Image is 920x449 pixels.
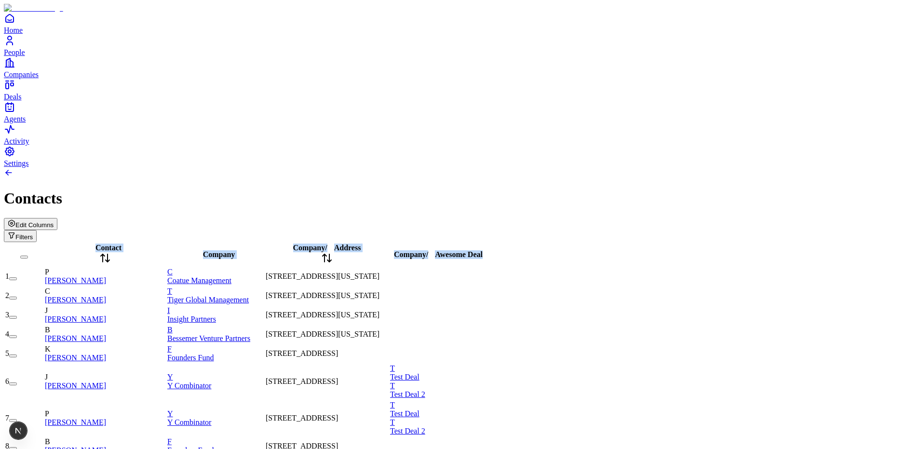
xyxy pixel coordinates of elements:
[167,276,231,285] span: Coatue Management
[390,401,487,409] div: T
[5,311,9,319] span: 3
[167,287,264,296] div: T
[45,381,106,390] a: [PERSON_NAME]
[45,276,106,285] a: [PERSON_NAME]
[5,291,9,299] span: 2
[4,101,916,123] a: Agents
[4,123,916,145] a: Activity
[167,373,264,381] div: Y
[167,315,216,323] span: Insight Partners
[45,418,106,426] a: [PERSON_NAME]
[167,326,264,334] div: B
[266,272,379,280] span: [STREET_ADDRESS][US_STATE]
[5,414,9,422] span: 7
[45,437,165,446] div: B
[390,373,419,381] span: Test Deal
[4,190,916,207] h1: Contacts
[390,418,487,427] div: T
[4,146,916,167] a: Settings
[4,218,57,230] button: Edit Columns
[4,57,916,79] a: Companies
[4,230,916,242] div: Open natural language filter
[293,244,325,252] span: Company
[167,418,211,426] span: Y Combinator
[45,373,165,381] div: J
[4,70,39,79] span: Companies
[266,349,338,357] span: [STREET_ADDRESS]
[167,326,264,342] a: BBessemer Venture Partners
[45,296,106,304] a: [PERSON_NAME]
[435,250,483,259] span: Awesome Deal
[45,326,165,334] div: B
[4,13,916,34] a: Home
[95,244,122,252] span: Contact
[45,287,165,296] div: C
[266,311,379,319] span: [STREET_ADDRESS][US_STATE]
[167,381,211,390] span: Y Combinator
[167,345,264,362] a: FFounders Fund
[4,159,29,167] span: Settings
[426,250,428,259] span: /
[167,296,249,304] span: Tiger Global Management
[45,268,165,276] div: P
[266,377,338,385] span: [STREET_ADDRESS]
[167,268,264,276] div: C
[390,401,487,418] a: TTest Deal
[167,354,214,362] span: Founders Fund
[45,354,106,362] a: [PERSON_NAME]
[167,306,264,315] div: I
[5,330,9,338] span: 4
[5,377,9,385] span: 6
[390,390,425,398] span: Test Deal 2
[4,79,916,101] a: Deals
[394,250,426,259] span: Company
[390,381,487,390] div: T
[390,427,425,435] span: Test Deal 2
[45,306,165,315] div: J
[266,414,338,422] span: [STREET_ADDRESS]
[45,315,106,323] a: [PERSON_NAME]
[45,334,106,342] a: [PERSON_NAME]
[167,334,250,342] span: Bessemer Venture Partners
[4,48,25,56] span: People
[15,221,54,229] span: Edit Columns
[167,345,264,354] div: F
[167,409,264,426] a: YY Combinator
[45,409,165,418] div: P
[167,409,264,418] div: Y
[390,418,487,435] a: TTest Deal 2
[203,250,235,259] span: Company
[325,244,327,252] span: /
[167,287,264,304] a: TTiger Global Management
[167,373,264,390] a: YY Combinator
[167,268,264,285] a: CCoatue Management
[390,409,419,418] span: Test Deal
[334,244,361,252] span: Address
[4,137,29,145] span: Activity
[4,35,916,56] a: People
[4,4,63,13] img: Item Brain Logo
[5,349,9,357] span: 5
[167,437,264,446] div: F
[266,291,379,299] span: [STREET_ADDRESS][US_STATE]
[390,364,487,373] div: T
[266,330,379,338] span: [STREET_ADDRESS][US_STATE]
[4,230,37,242] button: Open natural language filter
[390,381,487,398] a: TTest Deal 2
[4,115,26,123] span: Agents
[167,306,264,323] a: IInsight Partners
[4,26,23,34] span: Home
[4,93,21,101] span: Deals
[5,272,9,280] span: 1
[45,345,165,354] div: K
[390,364,487,381] a: TTest Deal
